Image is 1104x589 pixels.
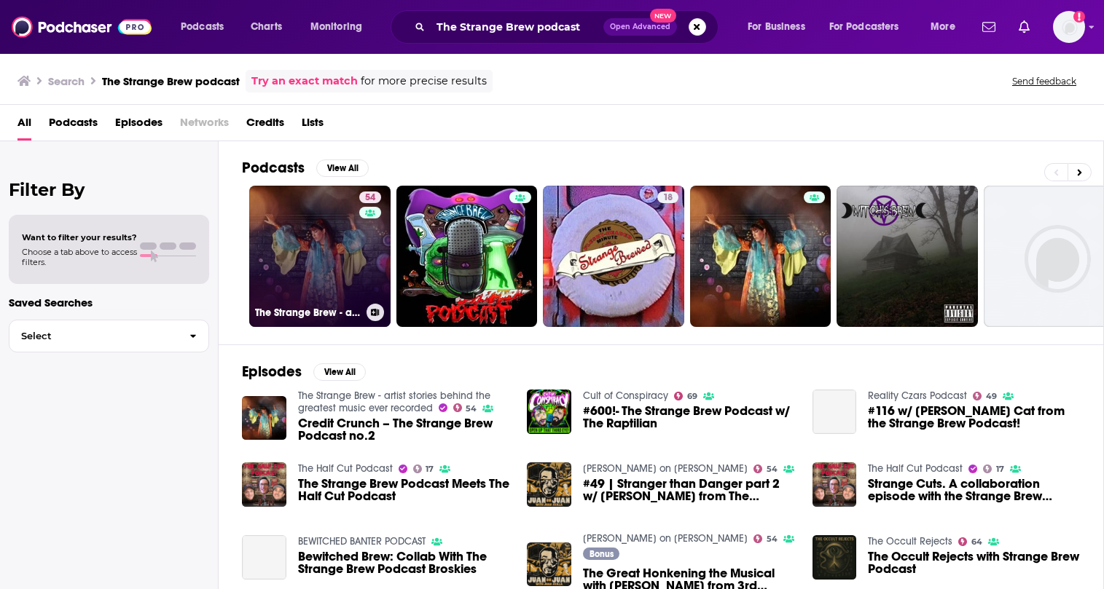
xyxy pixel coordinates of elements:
a: PodcastsView All [242,159,369,177]
a: BEWITCHED BANTER PODCAST [298,535,426,548]
span: Choose a tab above to access filters. [22,247,137,267]
span: Open Advanced [610,23,670,31]
img: User Profile [1053,11,1085,43]
button: View All [316,159,369,177]
a: #116 w/ Tom Cat from the Strange Brew Podcast! [813,390,857,434]
button: Show profile menu [1053,11,1085,43]
button: open menu [300,15,381,39]
span: For Business [748,17,805,37]
span: 17 [996,466,1004,473]
span: 18 [663,191,673,205]
a: 54 [753,465,778,473]
a: All [17,111,31,141]
span: Bonus [590,550,614,558]
h3: The Strange Brew - artist stories behind the greatest music ever recorded [255,307,361,319]
a: The Strange Brew - artist stories behind the greatest music ever recorded [298,390,490,414]
span: Podcasts [181,17,224,37]
span: 54 [466,406,477,412]
h2: Podcasts [242,159,305,177]
button: Select [9,320,209,352]
span: For Podcasters [829,17,899,37]
span: 54 [365,191,375,205]
img: #600!- The Strange Brew Podcast w/ The Raptilian [527,390,571,434]
button: open menu [171,15,243,39]
span: 69 [687,393,697,400]
a: Credit Crunch – The Strange Brew Podcast no.2 [298,417,510,442]
a: Strange Cuts. A collaboration episode with the Strange Brew Podcast. [868,478,1080,502]
a: Show notifications dropdown [1013,15,1036,39]
img: Strange Cuts. A collaboration episode with the Strange Brew Podcast. [813,462,857,507]
a: Reality Czars Podcast [868,390,967,402]
a: #600!- The Strange Brew Podcast w/ The Raptilian [583,405,795,430]
button: Send feedback [1008,75,1081,87]
a: Podcasts [49,111,98,141]
a: 64 [958,537,982,546]
h3: Search [48,74,85,88]
a: The Strange Brew Podcast Meets The Half Cut Podcast [298,478,510,502]
a: Episodes [115,111,163,141]
a: 18 [657,191,678,203]
button: Open AdvancedNew [603,18,677,36]
span: 54 [767,536,778,542]
span: 17 [426,466,434,473]
a: Charts [241,15,291,39]
img: Podchaser - Follow, Share and Rate Podcasts [12,13,152,41]
a: 54 [359,191,381,203]
a: 54 [753,534,778,543]
a: 54The Strange Brew - artist stories behind the greatest music ever recorded [249,186,391,327]
span: 64 [971,539,982,545]
a: 18 [543,186,684,327]
span: 49 [986,393,997,400]
a: #49 | Stranger than Danger part 2 w/ Tom Thompson from The Strange Brew Podcast [583,478,795,502]
span: Monitoring [310,17,362,37]
a: The Half Cut Podcast [868,462,963,475]
img: The Strange Brew Podcast Meets The Half Cut Podcast [242,462,286,507]
h2: Episodes [242,363,302,381]
img: Credit Crunch – The Strange Brew Podcast no.2 [242,396,286,440]
span: More [931,17,955,37]
a: Juan on Juan [583,462,748,475]
span: #116 w/ [PERSON_NAME] Cat from the Strange Brew Podcast! [868,405,1080,430]
span: for more precise results [361,73,487,90]
a: Bewitched Brew: Collab With The Strange Brew Podcast Broskies [298,550,510,575]
span: New [650,9,676,23]
span: #49 | Stranger than Danger part 2 w/ [PERSON_NAME] from The Strange Brew Podcast [583,478,795,502]
a: Credits [246,111,284,141]
svg: Add a profile image [1073,11,1085,23]
a: 17 [983,465,1004,473]
a: Juan on Juan [583,532,748,545]
img: The Occult Rejects with Strange Brew Podcast [813,535,857,580]
img: The Great Honkening the Musical with Tony from 3rd Dimension Podcast and Tom from The Strange Bre... [527,542,571,587]
h2: Filter By [9,179,209,200]
p: Saved Searches [9,296,209,309]
a: The Half Cut Podcast [298,462,393,475]
img: #49 | Stranger than Danger part 2 w/ Tom Thompson from The Strange Brew Podcast [527,462,571,507]
a: EpisodesView All [242,363,366,381]
a: 49 [973,392,997,400]
span: The Occult Rejects with Strange Brew Podcast [868,550,1080,575]
a: 54 [453,403,477,412]
a: Bewitched Brew: Collab With The Strange Brew Podcast Broskies [242,535,286,580]
div: Search podcasts, credits, & more... [404,10,732,44]
input: Search podcasts, credits, & more... [431,15,603,39]
a: The Occult Rejects [868,535,952,548]
button: open menu [820,15,920,39]
a: 17 [413,465,434,473]
a: Lists [302,111,324,141]
span: Want to filter your results? [22,232,137,242]
a: 69 [674,392,697,400]
a: Cult of Conspiracy [583,390,668,402]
